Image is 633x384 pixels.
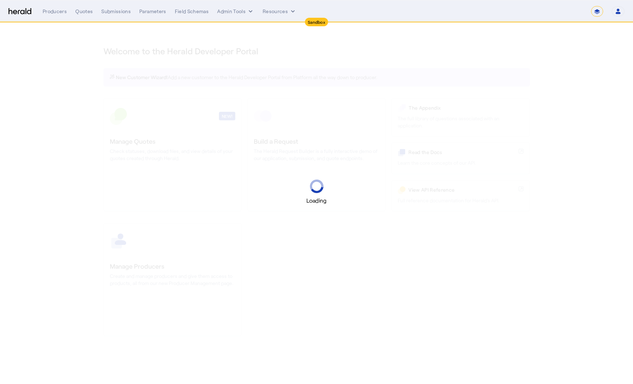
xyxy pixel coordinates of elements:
[217,8,254,15] button: internal dropdown menu
[43,8,67,15] div: Producers
[175,8,209,15] div: Field Schemas
[305,18,328,26] div: Sandbox
[101,8,131,15] div: Submissions
[75,8,93,15] div: Quotes
[9,8,31,15] img: Herald Logo
[263,8,296,15] button: Resources dropdown menu
[139,8,166,15] div: Parameters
